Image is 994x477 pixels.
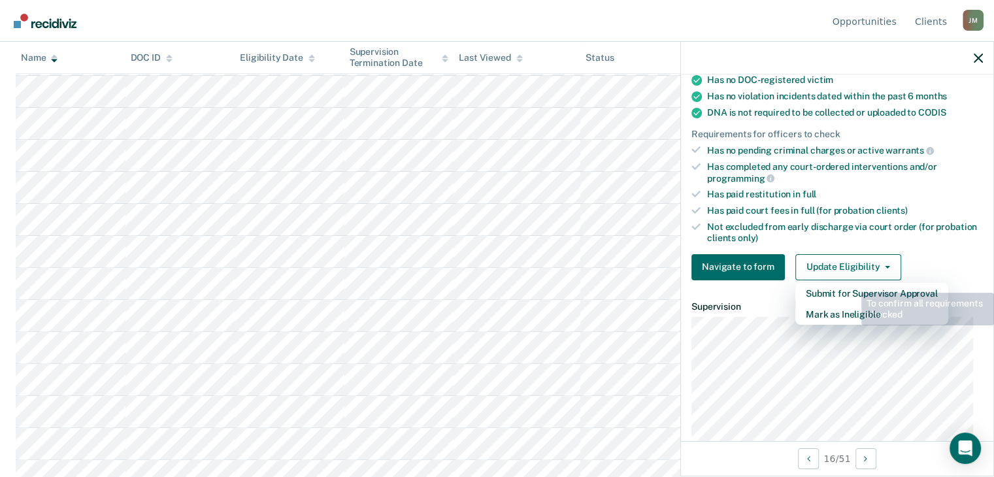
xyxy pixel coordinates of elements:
div: Has no pending criminal charges or active [707,144,983,156]
div: Has paid court fees in full (for probation [707,205,983,216]
div: Status [586,52,614,63]
span: warrants [886,145,934,156]
div: Eligibility Date [240,52,315,63]
a: Navigate to form link [691,254,790,280]
img: Recidiviz [14,14,76,28]
span: clients) [876,205,908,216]
div: Dropdown Menu [795,283,948,325]
div: Not excluded from early discharge via court order (for probation clients [707,222,983,244]
dt: Supervision [691,301,983,312]
div: DNA is not required to be collected or uploaded to [707,107,983,118]
div: Requirements for officers to check [691,129,983,140]
button: Submit for Supervisor Approval [795,283,948,304]
button: Mark as Ineligible [795,304,948,325]
span: full [803,189,816,199]
div: Has no violation incidents dated within the past 6 [707,91,983,102]
span: CODIS [918,107,946,118]
button: Next Opportunity [855,448,876,469]
span: programming [707,173,774,184]
div: Name [21,52,58,63]
div: 16 / 51 [681,441,993,476]
div: Has completed any court-ordered interventions and/or [707,161,983,184]
button: Profile dropdown button [963,10,984,31]
span: months [916,91,947,101]
button: Navigate to form [691,254,785,280]
button: Previous Opportunity [798,448,819,469]
div: Open Intercom Messenger [950,433,981,464]
div: Last Viewed [459,52,522,63]
div: DOC ID [131,52,173,63]
div: Has paid restitution in [707,189,983,200]
span: only) [738,233,758,243]
span: victim [807,74,833,85]
div: J M [963,10,984,31]
button: Update Eligibility [795,254,901,280]
div: Has no DOC-registered [707,74,983,86]
div: Supervision Termination Date [350,46,449,69]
